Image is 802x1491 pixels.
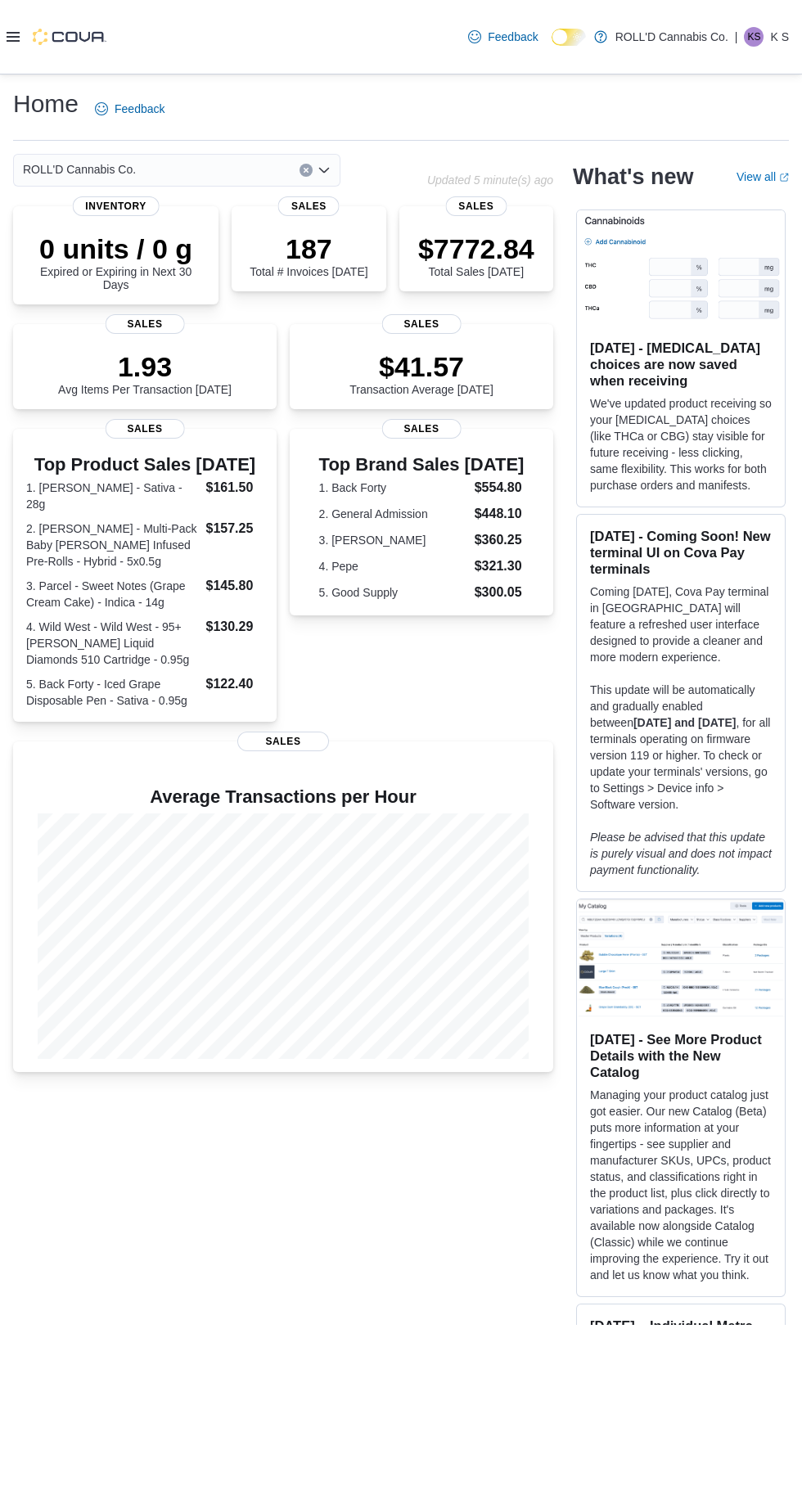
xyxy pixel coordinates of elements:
dd: $300.05 [475,583,525,602]
dt: 3. Parcel - Sweet Notes (Grape Cream Cake) - Indica - 14g [26,578,200,610]
h3: [DATE] - See More Product Details with the New Catalog [590,1031,772,1080]
dt: 1. [PERSON_NAME] - Sativa - 28g [26,480,200,512]
input: Dark Mode [552,29,586,46]
div: Transaction Average [DATE] [349,350,493,396]
dt: 2. General Admission [319,506,468,522]
dd: $321.30 [475,556,525,576]
svg: External link [779,173,789,182]
button: Open list of options [318,164,331,177]
p: Updated 5 minute(s) ago [427,173,553,187]
h1: Home [13,88,79,120]
p: Coming [DATE], Cova Pay terminal in [GEOGRAPHIC_DATA] will feature a refreshed user interface des... [590,583,772,665]
p: 187 [250,232,367,265]
p: 1.93 [58,350,232,383]
p: We've updated product receiving so your [MEDICAL_DATA] choices (like THCa or CBG) stay visible fo... [590,395,772,493]
p: 0 units / 0 g [26,232,205,265]
div: Total Sales [DATE] [418,232,534,278]
dt: 2. [PERSON_NAME] - Multi-Pack Baby [PERSON_NAME] Infused Pre-Rolls - Hybrid - 5x0.5g [26,520,200,570]
p: ROLL'D Cannabis Co. [615,27,728,47]
h3: [DATE] - [MEDICAL_DATA] choices are now saved when receiving [590,340,772,389]
dd: $161.50 [206,478,264,498]
dd: $157.25 [206,519,264,538]
dt: 3. [PERSON_NAME] [319,532,468,548]
dd: $554.80 [475,478,525,498]
div: Expired or Expiring in Next 30 Days [26,232,205,291]
div: Total # Invoices [DATE] [250,232,367,278]
span: Dark Mode [552,46,552,47]
dd: $130.29 [206,617,264,637]
h4: Average Transactions per Hour [26,787,540,807]
dt: 5. Good Supply [319,584,468,601]
dd: $145.80 [206,576,264,596]
a: View allExternal link [737,170,789,183]
span: Feedback [115,101,164,117]
dt: 1. Back Forty [319,480,468,496]
span: Sales [237,732,329,751]
p: Managing your product catalog just got easier. Our new Catalog (Beta) puts more information at yo... [590,1087,772,1283]
p: | [735,27,738,47]
p: K S [770,27,789,47]
dt: 4. Wild West - Wild West - 95+ [PERSON_NAME] Liquid Diamonds 510 Cartridge - 0.95g [26,619,200,668]
span: Sales [382,314,462,334]
dd: $122.40 [206,674,264,694]
h3: Top Product Sales [DATE] [26,455,264,475]
dd: $448.10 [475,504,525,524]
p: This update will be automatically and gradually enabled between , for all terminals operating on ... [590,682,772,813]
em: Please be advised that this update is purely visual and does not impact payment functionality. [590,831,772,876]
h2: What's new [573,164,693,190]
p: $7772.84 [418,232,534,265]
div: Avg Items Per Transaction [DATE] [58,350,232,396]
dt: 4. Pepe [319,558,468,574]
span: Inventory [72,196,160,216]
p: $41.57 [349,350,493,383]
dt: 5. Back Forty - Iced Grape Disposable Pen - Sativa - 0.95g [26,676,200,709]
h3: [DATE] - Coming Soon! New terminal UI on Cova Pay terminals [590,528,772,577]
span: Sales [382,419,462,439]
span: Sales [106,314,185,334]
span: Feedback [488,29,538,45]
img: Cova [33,29,106,45]
a: Feedback [462,20,544,53]
span: Sales [106,419,185,439]
div: K S [744,27,764,47]
span: KS [747,27,760,47]
a: Feedback [88,92,171,125]
h3: Top Brand Sales [DATE] [319,455,525,475]
span: Sales [445,196,507,216]
strong: [DATE] and [DATE] [633,716,736,729]
span: Sales [278,196,340,216]
button: Clear input [300,164,313,177]
h3: [DATE] – Individual Metrc API Key Configurations [590,1318,772,1350]
span: ROLL'D Cannabis Co. [23,160,136,179]
dd: $360.25 [475,530,525,550]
